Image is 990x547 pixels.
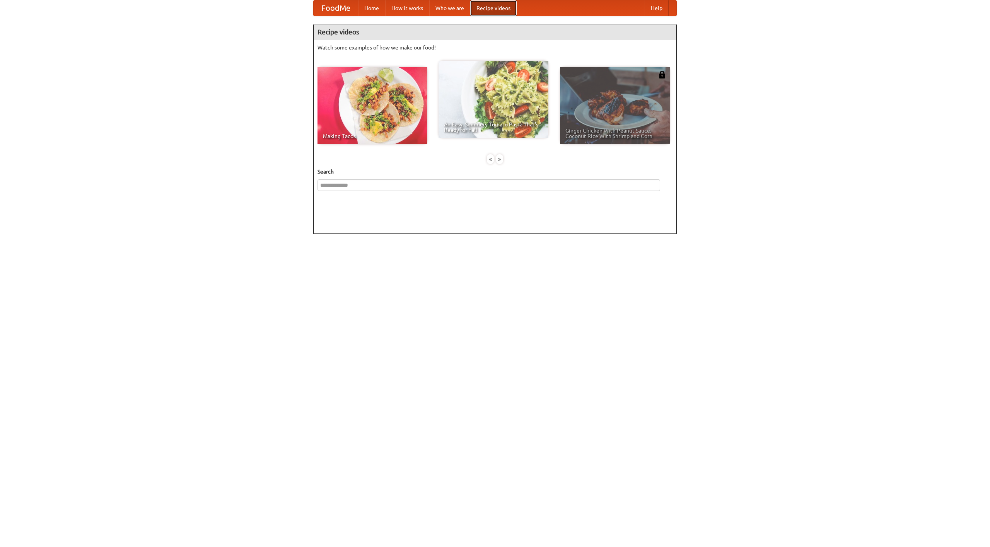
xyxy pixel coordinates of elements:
img: 483408.png [658,71,666,78]
span: An Easy, Summery Tomato Pasta That's Ready for Fall [444,122,543,133]
span: Making Tacos [323,133,422,139]
a: Home [358,0,385,16]
h5: Search [317,168,673,176]
a: How it works [385,0,429,16]
a: Recipe videos [470,0,517,16]
a: Help [645,0,669,16]
p: Watch some examples of how we make our food! [317,44,673,51]
a: FoodMe [314,0,358,16]
a: Who we are [429,0,470,16]
a: Making Tacos [317,67,427,144]
div: « [487,154,494,164]
div: » [496,154,503,164]
h4: Recipe videos [314,24,676,40]
a: An Easy, Summery Tomato Pasta That's Ready for Fall [439,61,548,138]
